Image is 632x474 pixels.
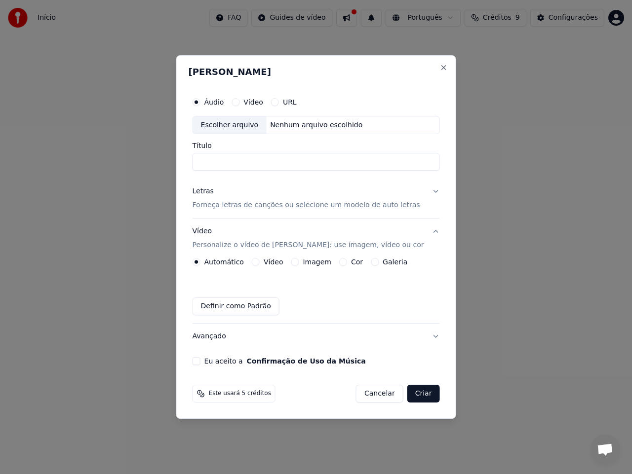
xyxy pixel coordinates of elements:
[247,358,366,365] button: Eu aceito a
[193,240,424,250] p: Personalize o vídeo de [PERSON_NAME]: use imagem, vídeo ou cor
[193,187,214,197] div: Letras
[193,324,440,349] button: Avançado
[193,227,424,251] div: Vídeo
[283,99,297,106] label: URL
[193,219,440,258] button: VídeoPersonalize o vídeo de [PERSON_NAME]: use imagem, vídeo ou cor
[193,258,440,323] div: VídeoPersonalize o vídeo de [PERSON_NAME]: use imagem, vídeo ou cor
[204,99,224,106] label: Áudio
[243,99,263,106] label: Vídeo
[193,179,440,219] button: LetrasForneça letras de canções ou selecione um modelo de auto letras
[189,68,444,76] h2: [PERSON_NAME]
[266,120,366,130] div: Nenhum arquivo escolhido
[303,258,331,265] label: Imagem
[264,258,283,265] label: Vídeo
[356,385,403,402] button: Cancelar
[204,258,244,265] label: Automático
[193,116,267,134] div: Escolher arquivo
[351,258,363,265] label: Cor
[204,358,366,365] label: Eu aceito a
[407,385,440,402] button: Criar
[209,390,271,398] span: Este usará 5 créditos
[383,258,407,265] label: Galeria
[193,201,420,211] p: Forneça letras de canções ou selecione um modelo de auto letras
[193,297,279,315] button: Definir como Padrão
[193,143,440,149] label: Título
